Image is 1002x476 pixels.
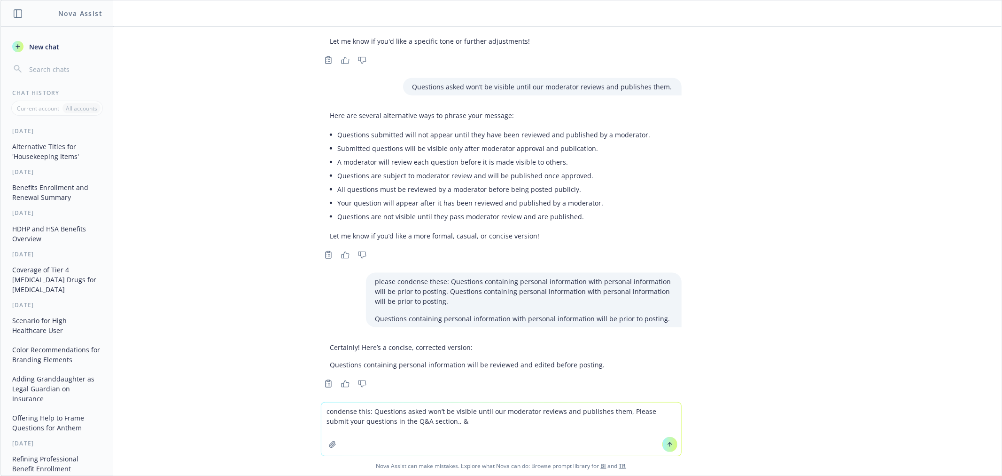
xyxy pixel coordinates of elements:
[1,127,113,135] div: [DATE]
[1,209,113,217] div: [DATE]
[601,462,606,470] a: BI
[27,42,59,52] span: New chat
[330,342,605,352] p: Certainly! Here’s a concise, corrected version:
[330,36,629,46] p: Let me know if you'd like a specific tone or further adjustments!
[8,410,106,436] button: Offering Help to Frame Questions for Anthem
[8,221,106,246] button: HDHP and HSA Benefits Overview
[330,111,651,120] p: Here are several alternative ways to phrase your message:
[8,313,106,338] button: Scenario for High Healthcare User
[8,38,106,55] button: New chat
[321,403,681,456] textarea: condense this: Questions asked won’t be visible until our moderator reviews and publishes them, P...
[8,180,106,205] button: Benefits Enrollment and Renewal Summary
[66,104,97,112] p: All accounts
[338,142,651,155] li: Submitted questions will be visible only after moderator approval and publication.
[8,342,106,367] button: Color Recommendations for Branding Elements
[338,182,651,196] li: All questions must be reviewed by a moderator before being posted publicly.
[355,54,370,67] button: Thumbs down
[58,8,102,18] h1: Nova Assist
[338,169,651,182] li: Questions are subject to moderator review and will be published once approved.
[1,301,113,309] div: [DATE]
[4,456,998,476] span: Nova Assist can make mistakes. Explore what Nova can do: Browse prompt library for and
[1,250,113,258] div: [DATE]
[17,104,59,112] p: Current account
[1,168,113,176] div: [DATE]
[375,277,672,306] p: please condense these: Questions containing personal information with personal information will b...
[330,360,605,370] p: Questions containing personal information will be reviewed and edited before posting.
[324,56,333,64] svg: Copy to clipboard
[324,251,333,259] svg: Copy to clipboard
[338,196,651,210] li: Your question will appear after it has been reviewed and published by a moderator.
[330,231,651,241] p: Let me know if you’d like a more formal, casual, or concise version!
[355,377,370,390] button: Thumbs down
[619,462,626,470] a: TR
[8,262,106,297] button: Coverage of Tier 4 [MEDICAL_DATA] Drugs for [MEDICAL_DATA]
[375,314,672,324] p: Questions containing personal information with personal information will be prior to posting.
[338,210,651,223] li: Questions are not visible until they pass moderator review and are published.
[8,371,106,406] button: Adding Granddaughter as Legal Guardian on Insurance
[338,128,651,142] li: Questions submitted will not appear until they have been reviewed and published by a moderator.
[355,248,370,262] button: Thumbs down
[338,155,651,169] li: A moderator will review each question before it is made visible to others.
[8,139,106,164] button: Alternative Titles for 'Housekeeping Items'
[27,63,102,76] input: Search chats
[412,82,672,92] p: Questions asked won’t be visible until our moderator reviews and publishes them.
[1,89,113,97] div: Chat History
[1,439,113,447] div: [DATE]
[324,380,333,388] svg: Copy to clipboard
